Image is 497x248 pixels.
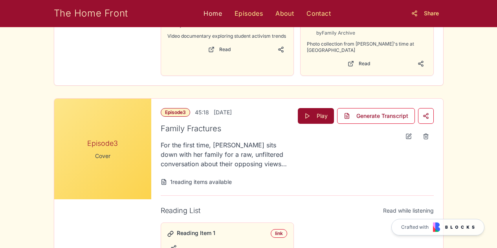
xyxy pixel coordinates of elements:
span: 1 reading items available [170,178,232,186]
button: Share [407,6,444,20]
span: 45:18 [195,108,209,116]
button: Generate Transcript [337,108,415,124]
a: Read [307,58,411,69]
h3: Family Fractures [161,123,288,134]
div: Episode 3 [161,108,190,117]
a: Read [167,44,271,55]
h5: Reading Item 1 [177,229,268,237]
div: Episode 3 [87,138,118,149]
a: The Home Front [54,7,128,20]
button: Play [298,108,334,124]
div: Cover [87,152,118,160]
p: Photo collection from [PERSON_NAME]'s time at [GEOGRAPHIC_DATA] [307,41,427,53]
a: Crafted with [391,219,484,235]
div: link [271,229,287,238]
p: by Family Archive [316,30,401,36]
img: Blocks [433,222,475,232]
a: Episodes [235,9,263,18]
span: [DATE] [214,108,232,116]
span: Crafted with [401,224,429,230]
p: For the first time, [PERSON_NAME] sits down with her family for a raw, unfiltered conversation ab... [161,140,288,169]
a: Home [204,9,222,18]
h4: Reading List [161,205,200,216]
span: Read while listening [383,207,434,215]
p: Video documentary exploring student activism trends [167,33,287,39]
a: Contact [306,9,331,18]
span: Share [424,9,439,17]
a: About [275,9,294,18]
